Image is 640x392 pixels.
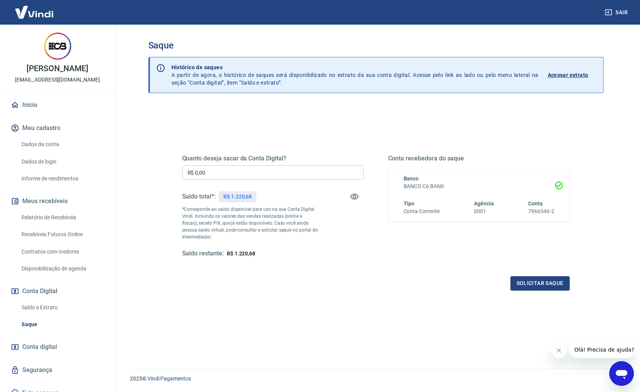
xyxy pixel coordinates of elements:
[182,193,216,200] h5: Saldo total*:
[130,375,622,383] p: 2025 ©
[548,71,588,79] p: Acessar extrato
[18,261,106,277] a: Disponibilização de agenda
[510,276,570,290] button: Solicitar saque
[9,283,106,300] button: Conta Digital
[182,250,224,258] h5: Saldo restante:
[223,193,252,201] p: R$ 1.220,68
[171,63,539,71] p: Histórico de saques
[528,200,543,207] span: Conta
[388,155,570,162] h5: Conta recebedora do saque
[474,200,494,207] span: Agência
[9,339,106,355] a: Conta digital
[42,31,73,62] img: 86e8ddef-8aa9-4782-86f5-1d1706c18aee.jpeg
[404,175,419,182] span: Banco
[404,207,440,215] h6: Conta Corrente
[22,342,57,352] span: Conta digital
[18,317,106,332] a: Saque
[182,206,318,240] p: *Corresponde ao saldo disponível para uso na sua Conta Digital Vindi. Incluindo os valores das ve...
[9,193,106,210] button: Meus recebíveis
[18,137,106,152] a: Dados da conta
[227,250,255,257] span: R$ 1.220,68
[18,171,106,187] a: Informe de rendimentos
[18,244,106,260] a: Contratos com credores
[551,343,567,358] iframe: Fechar mensagem
[15,76,100,84] p: [EMAIL_ADDRESS][DOMAIN_NAME]
[474,207,494,215] h6: 0001
[27,65,88,73] p: [PERSON_NAME]
[148,375,191,382] a: Vindi Pagamentos
[528,207,554,215] h6: 7966546-2
[18,210,106,225] a: Relatório de Recebíveis
[18,227,106,242] a: Recebíveis Futuros Online
[548,63,597,87] a: Acessar extrato
[5,5,65,12] span: Olá! Precisa de ajuda?
[18,154,106,170] a: Dados de login
[9,0,59,24] img: Vindi
[171,63,539,87] p: A partir de agora, o histórico de saques será disponibilizado no extrato da sua conta digital. Ac...
[182,155,364,162] h5: Quanto deseja sacar da Conta Digital?
[603,5,631,20] button: Sair
[9,97,106,113] a: Início
[609,361,634,386] iframe: Botão para abrir a janela de mensagens
[404,200,415,207] span: Tipo
[148,40,603,51] h3: Saque
[9,362,106,379] a: Segurança
[404,182,554,190] h6: BANCO C6 BANK
[18,300,106,315] a: Saldo e Extrato
[570,341,634,358] iframe: Mensagem da empresa
[9,120,106,137] button: Meu cadastro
